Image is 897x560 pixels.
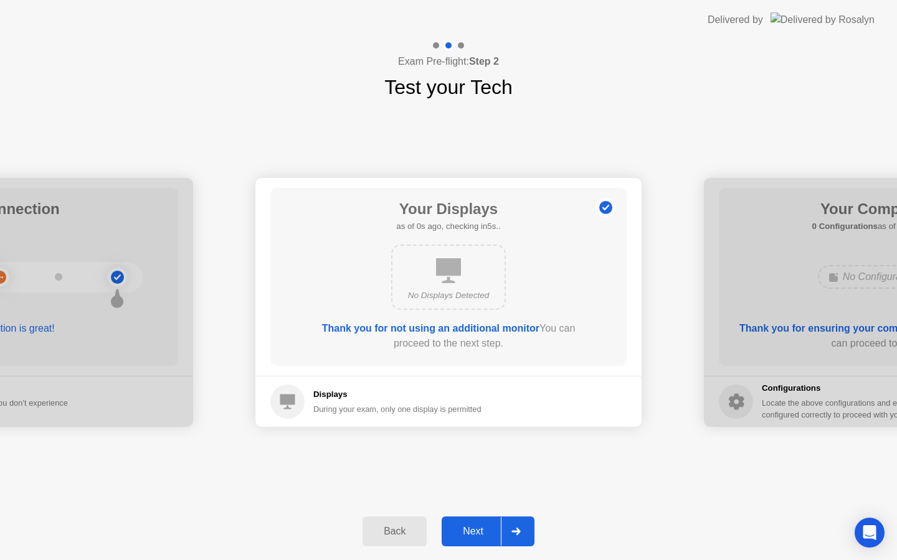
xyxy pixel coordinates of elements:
[469,56,499,67] b: Step 2
[445,526,501,537] div: Next
[708,12,763,27] div: Delivered by
[306,321,591,351] div: You can proceed to the next step.
[398,54,499,69] h4: Exam Pre-flight:
[322,323,539,334] b: Thank you for not using an additional monitor
[402,289,495,302] div: No Displays Detected
[396,220,500,233] h5: as of 0s ago, checking in5s..
[363,516,427,546] button: Back
[313,388,482,401] h5: Displays
[771,12,875,27] img: Delivered by Rosalyn
[366,526,423,537] div: Back
[313,403,482,415] div: During your exam, only one display is permitted
[855,518,885,548] div: Open Intercom Messenger
[384,72,513,102] h1: Test your Tech
[396,198,500,220] h1: Your Displays
[442,516,534,546] button: Next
